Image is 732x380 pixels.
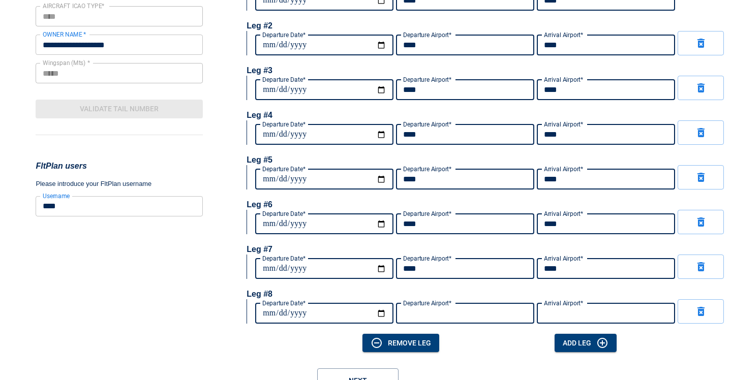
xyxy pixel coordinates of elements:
label: Departure Date* [262,165,306,173]
button: Remove leg [362,334,439,353]
h6: Leg #4 [247,110,272,120]
h6: Leg #8 [247,289,272,299]
h6: Leg #3 [247,66,272,76]
label: Arrival Airport* [544,165,583,173]
label: OWNER NAME * [43,30,86,39]
label: Arrival Airport* [544,254,583,263]
label: Arrival Airport* [544,120,583,129]
label: Arrival Airport* [544,299,583,307]
h6: Leg #6 [247,200,272,210]
h3: FltPlan users [36,160,203,173]
label: Arrival Airport* [544,209,583,218]
label: AIRCRAFT ICAO TYPE* [43,2,105,10]
h6: Leg #7 [247,244,272,255]
p: Please introduce your FltPlan username [36,179,203,189]
label: Departure Airport* [403,254,451,263]
button: Add Leg [555,334,617,353]
label: Departure Airport* [403,30,451,39]
label: Username [43,192,70,200]
label: Departure Date* [262,120,306,129]
label: Arrival Airport* [544,75,583,84]
label: Departure Airport* [403,299,451,307]
label: Departure Date* [262,299,306,307]
label: Departure Airport* [403,165,451,173]
label: Arrival Airport* [544,30,583,39]
label: Departure Date* [262,75,306,84]
h6: Leg #2 [247,21,272,31]
label: Departure Airport* [403,120,451,129]
label: Departure Date* [262,209,306,218]
label: Departure Airport* [403,75,451,84]
label: Departure Date* [262,30,306,39]
h6: Leg #5 [247,155,272,165]
label: Departure Date* [262,254,306,263]
label: Departure Airport* [403,209,451,218]
label: Wingspan (Mts) * [43,58,90,67]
